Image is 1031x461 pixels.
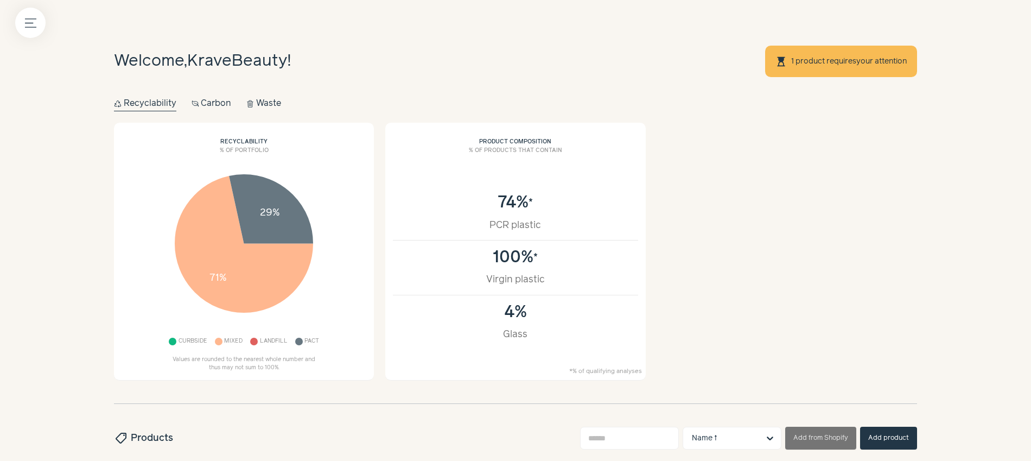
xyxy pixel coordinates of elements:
[122,130,366,147] h2: Recyclability
[404,327,626,342] div: Glass
[113,432,128,445] span: sell
[775,56,787,67] span: hourglass_top
[192,96,232,111] button: Carbon
[114,96,176,111] button: Recyclability
[393,147,638,163] h3: % of products that contain
[404,303,626,322] div: 4%
[304,336,319,348] span: Pact
[168,356,320,373] p: Values are rounded to the nearest whole number and thus may not sum to 100%.
[122,147,366,163] h3: % of portfolio
[260,336,288,348] span: Landfill
[114,431,173,445] h2: Products
[404,273,626,287] div: Virgin plastic
[791,57,907,66] a: 1 product requiresyour attention
[404,248,626,267] div: 100%
[860,427,917,450] button: Add product
[393,130,638,147] h2: Product composition
[114,49,291,74] h1: Welcome, !
[569,367,642,376] small: *% of qualifying analyses
[246,96,281,111] button: Waste
[179,336,207,348] span: Curbside
[404,193,626,212] div: 74%
[404,218,626,232] div: PCR plastic
[187,53,288,69] span: KraveBeauty
[785,427,856,450] button: Add from Shopify
[224,336,243,348] span: Mixed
